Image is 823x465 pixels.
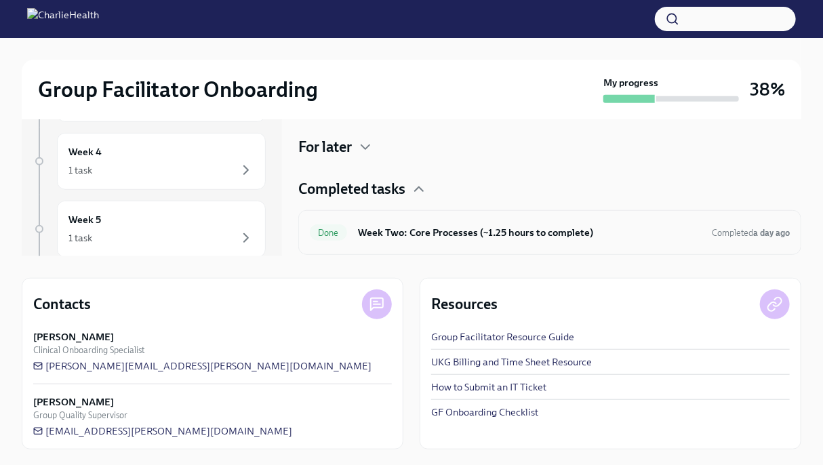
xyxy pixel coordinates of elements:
[310,222,790,243] a: DoneWeek Two: Core Processes (~1.25 hours to complete)Completeda day ago
[310,228,347,238] span: Done
[33,424,292,438] a: [EMAIL_ADDRESS][PERSON_NAME][DOMAIN_NAME]
[33,330,114,344] strong: [PERSON_NAME]
[33,201,266,258] a: Week 51 task
[298,179,801,199] div: Completed tasks
[431,330,574,344] a: Group Facilitator Resource Guide
[298,179,405,199] h4: Completed tasks
[603,76,658,89] strong: My progress
[68,212,101,227] h6: Week 5
[753,228,790,238] strong: a day ago
[431,405,538,419] a: GF Onboarding Checklist
[298,137,801,157] div: For later
[33,395,114,409] strong: [PERSON_NAME]
[68,163,92,177] div: 1 task
[33,409,127,422] span: Group Quality Supervisor
[431,355,592,369] a: UKG Billing and Time Sheet Resource
[68,144,102,159] h6: Week 4
[431,380,546,394] a: How to Submit an IT Ticket
[33,294,91,315] h4: Contacts
[712,226,790,239] span: August 25th, 2025 20:43
[358,225,701,240] h6: Week Two: Core Processes (~1.25 hours to complete)
[33,133,266,190] a: Week 41 task
[68,231,92,245] div: 1 task
[38,76,318,103] h2: Group Facilitator Onboarding
[33,359,372,373] a: [PERSON_NAME][EMAIL_ADDRESS][PERSON_NAME][DOMAIN_NAME]
[431,294,498,315] h4: Resources
[27,8,99,30] img: CharlieHealth
[712,228,790,238] span: Completed
[750,77,785,102] h3: 38%
[298,137,352,157] h4: For later
[33,344,144,357] span: Clinical Onboarding Specialist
